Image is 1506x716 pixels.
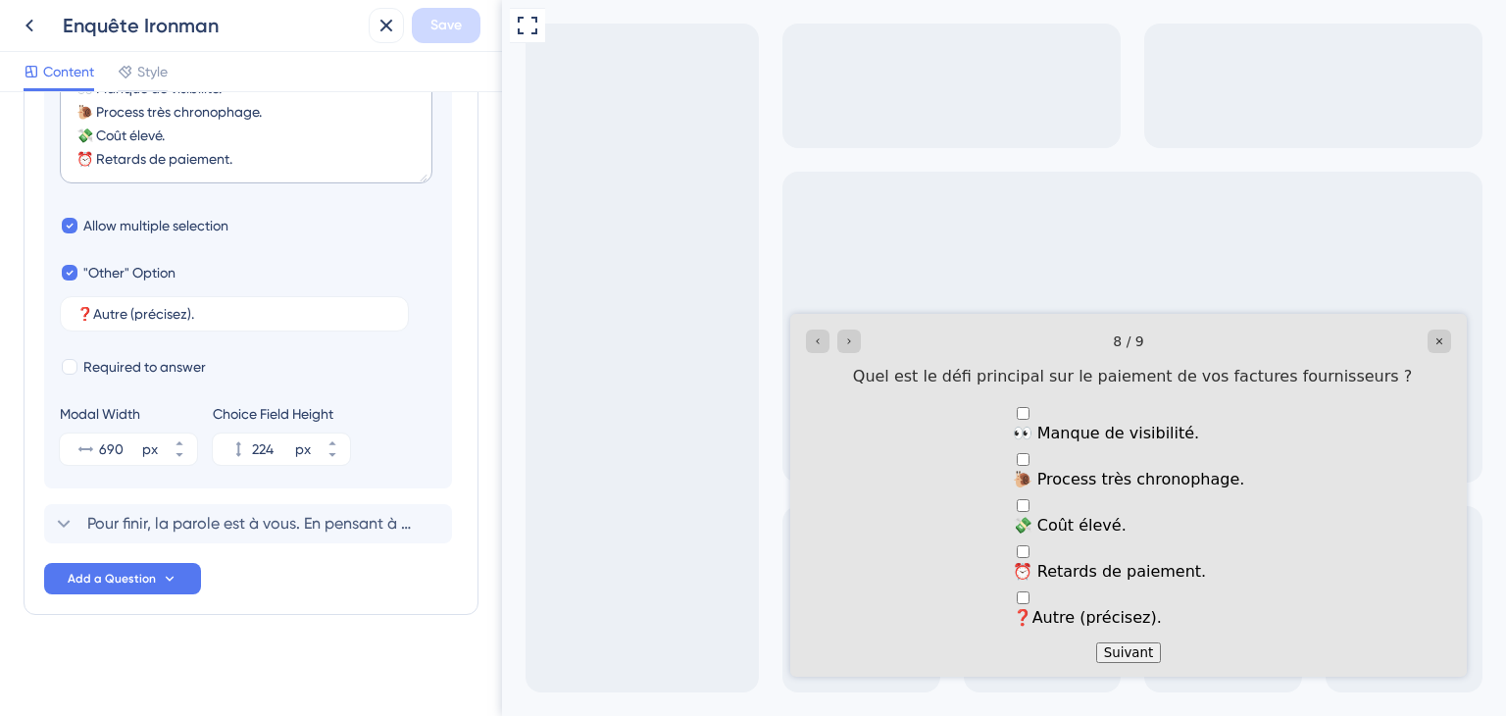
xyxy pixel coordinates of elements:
[306,329,371,349] button: Suivant
[87,512,411,536] span: Pour finir, la parole est à vous. En pensant à votre travail de tous les jours, quelle est la fon...
[137,60,168,83] span: Style
[83,261,176,284] span: "Other" Option
[63,12,361,39] div: Enquête Ironman
[43,60,94,83] span: Content
[99,437,138,461] input: px
[295,437,311,461] div: px
[60,64,432,183] textarea: 👀​ Manque de visibilité. 🐌 Process très chronophage. 💸 Coût élevé. ⏰ Retards de paiement.
[142,437,158,461] div: px
[288,314,965,677] iframe: UserGuiding Survey
[83,214,228,237] span: Allow multiple selection
[76,307,392,321] input: Type the value
[315,449,350,465] button: px
[83,355,206,379] span: Required to answer
[315,434,350,449] button: px
[68,571,156,587] span: Add a Question
[162,449,197,465] button: px
[252,437,291,461] input: px
[162,434,197,449] button: px
[430,14,462,37] span: Save
[213,402,350,426] div: Choice Field Height
[60,402,197,426] div: Modal Width
[44,563,201,594] button: Add a Question
[412,8,480,43] button: Save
